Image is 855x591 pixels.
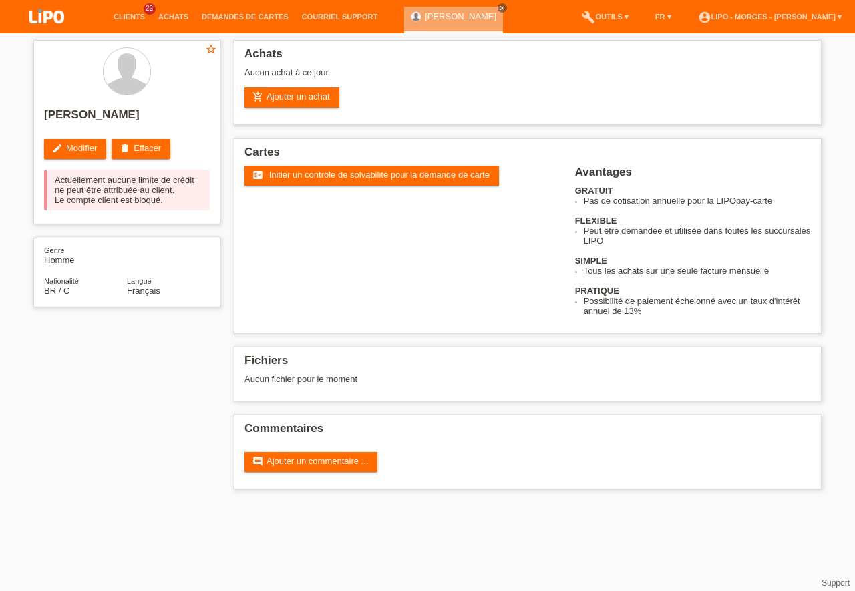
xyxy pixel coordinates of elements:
i: account_circle [698,11,711,24]
a: fact_check Initier un contrôle de solvabilité pour la demande de carte [244,166,499,186]
h2: Commentaires [244,422,811,442]
a: Support [822,578,850,588]
a: add_shopping_cartAjouter un achat [244,87,339,108]
a: account_circleLIPO - Morges - [PERSON_NAME] ▾ [691,13,848,21]
span: Français [127,286,160,296]
div: Aucun achat à ce jour. [244,67,811,87]
i: close [499,5,506,11]
a: Achats [152,13,195,21]
b: GRATUIT [575,186,613,196]
span: Nationalité [44,277,79,285]
i: comment [252,456,263,467]
i: edit [52,143,63,154]
h2: Avantages [575,166,811,186]
a: LIPO pay [13,27,80,37]
b: FLEXIBLE [575,216,617,226]
span: Genre [44,246,65,254]
a: commentAjouter un commentaire ... [244,452,377,472]
i: star_border [205,43,217,55]
div: Aucun fichier pour le moment [244,374,653,384]
li: Pas de cotisation annuelle pour la LIPOpay-carte [584,196,811,206]
i: add_shopping_cart [252,91,263,102]
a: [PERSON_NAME] [425,11,496,21]
a: Demandes de cartes [195,13,295,21]
a: Courriel Support [295,13,384,21]
b: SIMPLE [575,256,607,266]
a: editModifier [44,139,106,159]
i: delete [120,143,130,154]
div: Homme [44,245,127,265]
h2: Cartes [244,146,811,166]
h2: Fichiers [244,354,811,374]
a: close [498,3,507,13]
a: star_border [205,43,217,57]
b: PRATIQUE [575,286,619,296]
h2: [PERSON_NAME] [44,108,210,128]
a: deleteEffacer [112,139,170,159]
a: Clients [107,13,152,21]
li: Possibilité de paiement échelonné avec un taux d'intérêt annuel de 13% [584,296,811,316]
span: Langue [127,277,152,285]
span: Initier un contrôle de solvabilité pour la demande de carte [269,170,490,180]
a: FR ▾ [649,13,678,21]
a: buildOutils ▾ [575,13,635,21]
span: Brésil / C / 30.09.2013 [44,286,69,296]
li: Tous les achats sur une seule facture mensuelle [584,266,811,276]
div: Actuellement aucune limite de crédit ne peut être attribuée au client. Le compte client est bloqué. [44,170,210,210]
h2: Achats [244,47,811,67]
span: 22 [144,3,156,15]
li: Peut être demandée et utilisée dans toutes les succursales LIPO [584,226,811,246]
i: fact_check [252,170,263,180]
i: build [582,11,595,24]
